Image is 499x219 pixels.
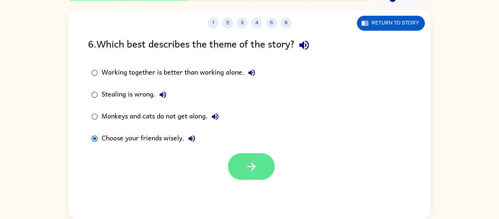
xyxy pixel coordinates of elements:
button: Choose your friends wisely. [184,131,199,146]
div: 6 . Which best describes the theme of the story? [88,36,411,54]
button: Monkeys and cats do not get along. [208,109,222,124]
button: 5 [266,18,277,29]
button: 3 [237,18,248,29]
div: Stealing is wrong. [102,87,170,102]
button: 4 [251,18,262,29]
button: 6 [281,18,292,29]
div: Working together is better than working alone. [102,65,259,80]
button: 2 [222,18,233,29]
button: Stealing is wrong. [156,87,170,102]
div: Choose your friends wisely. [102,131,199,146]
button: 1 [207,18,218,29]
div: Monkeys and cats do not get along. [102,109,222,124]
button: Return to story [357,16,425,31]
button: Working together is better than working alone. [244,65,259,80]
